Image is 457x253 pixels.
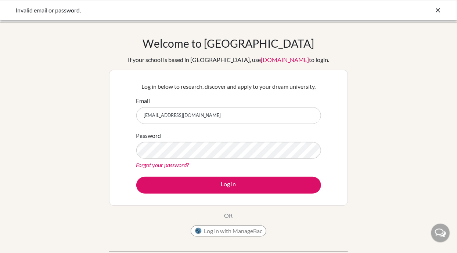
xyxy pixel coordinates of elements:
div: If your school is based in [GEOGRAPHIC_DATA], use to login. [128,55,329,64]
label: Email [136,96,150,105]
label: Password [136,131,161,140]
h1: Welcome to [GEOGRAPHIC_DATA] [143,37,314,50]
p: OR [224,211,233,220]
p: Log in below to research, discover and apply to your dream university. [136,82,321,91]
a: Forgot your password? [136,161,189,168]
a: [DOMAIN_NAME] [261,56,309,63]
span: Help [17,5,32,12]
div: Invalid email or password. [15,6,331,15]
button: Log in with ManageBac [191,225,266,236]
button: Log in [136,177,321,194]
